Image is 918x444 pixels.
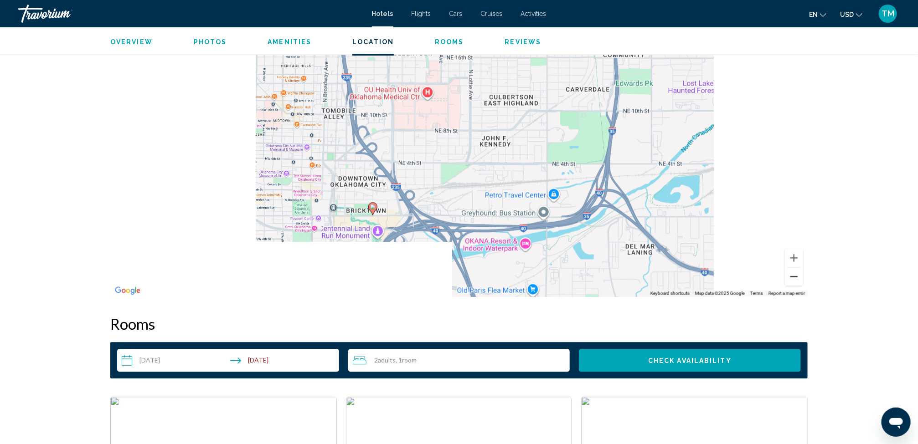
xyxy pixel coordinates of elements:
[840,11,854,18] span: USD
[396,357,417,364] span: , 1
[412,10,431,17] a: Flights
[110,38,153,46] button: Overview
[352,38,394,46] button: Location
[876,4,900,23] button: User Menu
[194,38,227,46] button: Photos
[194,39,227,46] span: Photos
[481,10,503,17] a: Cruises
[449,10,463,17] a: Cars
[113,285,143,297] a: Open this area in Google Maps (opens a new window)
[882,408,911,437] iframe: Button to launch messaging window
[750,291,763,296] a: Terms
[18,5,363,23] a: Travorium
[882,9,894,18] span: TM
[521,10,547,17] a: Activities
[435,38,464,46] button: Rooms
[505,38,542,46] button: Reviews
[785,268,803,286] button: Zoom out
[435,39,464,46] span: Rooms
[505,39,542,46] span: Reviews
[378,357,396,364] span: Adults
[113,285,143,297] img: Google
[375,357,396,364] span: 2
[372,10,393,17] a: Hotels
[268,39,311,46] span: Amenities
[117,349,801,372] div: Search widget
[785,249,803,267] button: Zoom in
[402,357,417,364] span: Room
[579,349,801,372] button: Check Availability
[695,291,745,296] span: Map data ©2025 Google
[648,357,732,365] span: Check Availability
[348,349,570,372] button: Travelers: 2 adults, 0 children
[110,39,153,46] span: Overview
[809,11,818,18] span: en
[110,315,808,333] h2: Rooms
[650,291,690,297] button: Keyboard shortcuts
[809,8,826,21] button: Change language
[268,38,311,46] button: Amenities
[117,349,339,372] button: Check-in date: Jun 14, 2026 Check-out date: Jun 20, 2026
[840,8,862,21] button: Change currency
[768,291,805,296] a: Report a map error
[352,39,394,46] span: Location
